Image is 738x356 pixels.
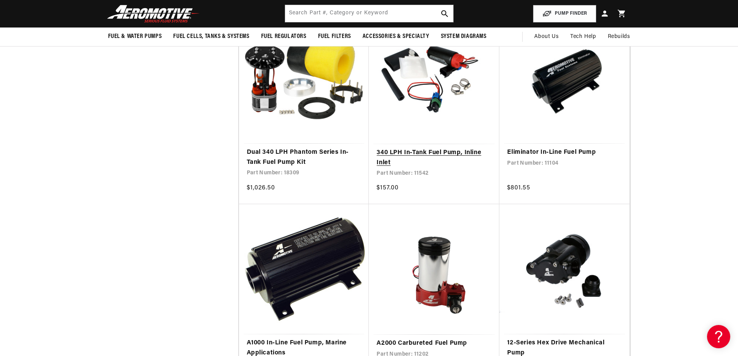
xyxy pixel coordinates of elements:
[247,148,361,167] a: Dual 340 LPH Phantom Series In-Tank Fuel Pump Kit
[608,33,630,41] span: Rebuilds
[108,33,162,41] span: Fuel & Water Pumps
[357,28,435,46] summary: Accessories & Specialty
[602,28,636,46] summary: Rebuilds
[261,33,306,41] span: Fuel Regulators
[441,33,487,41] span: System Diagrams
[377,339,492,349] a: A2000 Carbureted Fuel Pump
[564,28,602,46] summary: Tech Help
[436,5,453,22] button: search button
[570,33,596,41] span: Tech Help
[312,28,357,46] summary: Fuel Filters
[534,34,559,40] span: About Us
[435,28,492,46] summary: System Diagrams
[507,148,622,158] a: Eliminator In-Line Fuel Pump
[377,148,492,168] a: 340 LPH In-Tank Fuel Pump, Inline Inlet
[363,33,429,41] span: Accessories & Specialty
[318,33,351,41] span: Fuel Filters
[173,33,249,41] span: Fuel Cells, Tanks & Systems
[533,5,596,22] button: PUMP FINDER
[285,5,453,22] input: Search by Part Number, Category or Keyword
[102,28,168,46] summary: Fuel & Water Pumps
[255,28,312,46] summary: Fuel Regulators
[167,28,255,46] summary: Fuel Cells, Tanks & Systems
[105,5,202,23] img: Aeromotive
[528,28,564,46] a: About Us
